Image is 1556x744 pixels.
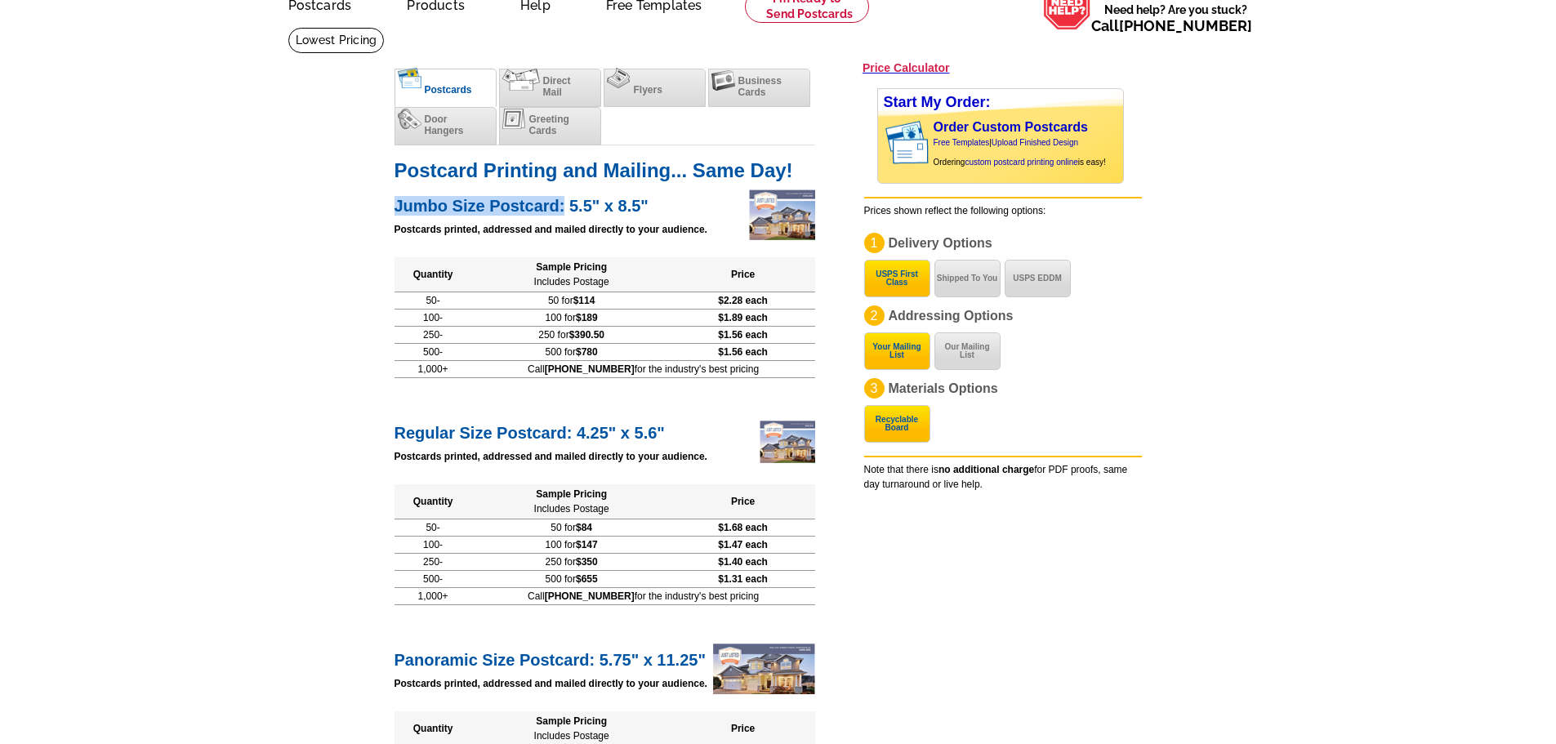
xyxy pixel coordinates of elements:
[718,329,768,341] span: $1.56 each
[576,522,592,533] span: $84
[545,590,635,602] b: [PHONE_NUMBER]
[607,68,631,88] img: flyers.png
[472,587,815,604] td: Call for the industry's best pricing
[864,305,885,326] div: 2
[576,556,598,568] span: $350
[934,120,1088,134] a: Order Custom Postcards
[543,75,571,98] span: Direct Mail
[395,678,707,689] strong: Postcards printed, addressed and mailed directly to your audience.
[569,329,604,341] span: $390.50
[671,257,815,292] th: Price
[878,89,1123,116] div: Start My Order:
[398,109,421,129] img: doorhangers.png
[878,116,891,170] img: background image for postcard
[718,312,768,323] span: $1.89 each
[529,114,569,136] span: Greeting Cards
[545,363,635,375] b: [PHONE_NUMBER]
[576,539,598,550] span: $147
[472,519,671,536] td: 50 for
[882,116,940,170] img: post card showing stamp and address area
[1005,260,1071,297] button: USPS EDDM
[472,343,671,360] td: 500 for
[718,573,768,585] span: $1.31 each
[864,260,930,297] button: USPS First Class
[395,570,472,587] td: 500-
[934,138,1106,167] span: | Ordering is easy!
[718,556,768,568] span: $1.40 each
[502,109,526,129] img: greetingcards.png
[472,309,671,326] td: 100 for
[395,192,815,216] h2: Jumbo Size Postcard: 5.5" x 8.5"
[395,326,472,343] td: 250-
[634,84,662,96] span: Flyers
[472,292,671,309] td: 50 for
[395,309,472,326] td: 100-
[576,346,598,358] span: $780
[711,70,735,91] img: businesscards.png
[718,522,768,533] span: $1.68 each
[395,419,815,443] h2: Regular Size Postcard: 4.25" x 5.6"
[939,464,1034,475] b: no additional charge
[889,309,1014,323] span: Addressing Options
[534,276,609,287] span: Includes Postage
[472,570,671,587] td: 500 for
[395,587,472,604] td: 1,000+
[1119,17,1252,34] a: [PHONE_NUMBER]
[576,573,598,585] span: $655
[889,236,992,250] span: Delivery Options
[863,60,950,75] a: Price Calculator
[1091,2,1260,34] span: Need help? Are you stuck?
[472,326,671,343] td: 250 for
[934,332,1001,370] button: Our Mailing List
[395,257,472,292] th: Quantity
[398,68,421,88] img: postcards_c.png
[864,456,1142,492] div: Note that there is for PDF proofs, same day turnaround or live help.
[573,295,595,306] span: $114
[395,343,472,360] td: 500-
[576,312,598,323] span: $189
[934,260,1001,297] button: Shipped To You
[395,162,815,179] h1: Postcard Printing and Mailing... Same Day!
[864,405,930,443] button: Recyclable Board
[395,360,472,377] td: 1,000+
[864,205,1046,216] span: Prices shown reflect the following options:
[889,381,998,395] span: Materials Options
[395,553,472,570] td: 250-
[395,646,815,670] h2: Panoramic Size Postcard: 5.75" x 11.25"
[1091,17,1252,34] span: Call
[502,69,540,91] img: directmail.png
[395,536,472,553] td: 100-
[395,519,472,536] td: 50-
[965,158,1077,167] a: custom postcard printing online
[738,75,782,98] span: Business Cards
[864,378,885,399] div: 3
[395,292,472,309] td: 50-
[718,346,768,358] span: $1.56 each
[534,730,609,742] span: Includes Postage
[395,224,707,235] strong: Postcards printed, addressed and mailed directly to your audience.
[395,484,472,519] th: Quantity
[395,451,707,462] strong: Postcards printed, addressed and mailed directly to your audience.
[472,257,671,292] th: Sample Pricing
[864,233,885,253] div: 1
[718,295,768,306] span: $2.28 each
[934,138,990,147] a: Free Templates
[671,484,815,519] th: Price
[425,84,472,96] span: Postcards
[472,360,815,377] td: Call for the industry's best pricing
[718,539,768,550] span: $1.47 each
[425,114,464,136] span: Door Hangers
[864,332,930,370] button: Your Mailing List
[1229,364,1556,744] iframe: LiveChat chat widget
[472,553,671,570] td: 250 for
[992,138,1078,147] a: Upload Finished Design
[534,503,609,515] span: Includes Postage
[472,536,671,553] td: 100 for
[472,484,671,519] th: Sample Pricing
